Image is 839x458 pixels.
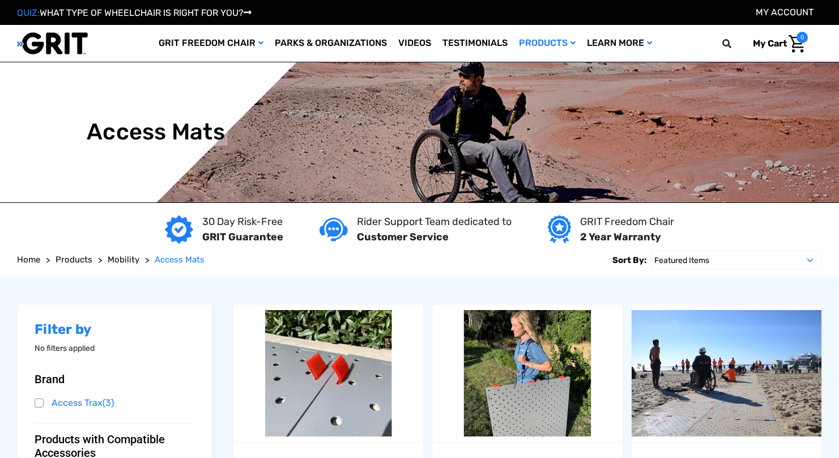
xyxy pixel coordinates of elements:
[87,118,225,146] h1: Access Mats
[153,25,269,62] a: GRIT Freedom Chair
[17,7,40,18] span: QUIZ:
[269,25,393,62] a: Parks & Organizations
[357,214,512,230] p: Rider Support Team dedicated to
[580,214,674,230] p: GRIT Freedom Chair
[35,321,195,338] h2: Filter by
[432,310,622,437] img: Carrying Strap by Access Trax
[612,251,646,270] label: Sort By:
[393,25,437,62] a: Videos
[233,310,423,437] img: Extra Velcro Hinges by Access Trax
[580,231,661,243] strong: 2 Year Warranty
[357,231,449,243] strong: Customer Service
[56,255,92,265] span: Products
[108,255,139,265] span: Mobility
[108,253,139,266] a: Mobility
[202,214,283,230] p: 30 Day Risk-Free
[155,255,205,265] span: Access Mats
[17,32,88,55] img: GRIT All-Terrain Wheelchair and Mobility Equipment
[437,25,513,62] a: Testimonials
[17,7,252,18] a: QUIZ:WHAT TYPE OF WHEELCHAIR IS RIGHT FOR YOU?
[632,310,821,437] img: Access Trax Mats
[744,32,808,56] a: Cart with 0 items
[753,38,787,49] span: My Cart
[35,372,195,386] button: Brand
[17,253,40,266] a: Home
[202,231,283,243] strong: GRIT Guarantee
[548,215,571,244] img: Year warranty
[320,218,348,241] img: Customer service
[233,304,423,442] a: Extra Velcro Hinges by Access Trax,$12.00
[155,253,205,266] a: Access Mats
[103,397,114,408] span: (3)
[797,32,808,43] span: 0
[35,395,195,412] a: Access Trax(3)
[17,255,40,265] span: Home
[35,342,195,354] p: No filters applied
[756,7,814,18] a: Account
[165,215,193,244] img: GRIT Guarantee
[35,372,65,386] span: Brand
[56,253,92,266] a: Products
[432,304,622,442] a: Carrying Strap by Access Trax,$30.00
[581,25,658,62] a: Learn More
[789,35,805,53] img: Cart
[513,25,581,62] a: Products
[632,304,821,442] a: Access Trax Mats,$77.00
[727,32,744,56] input: Search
